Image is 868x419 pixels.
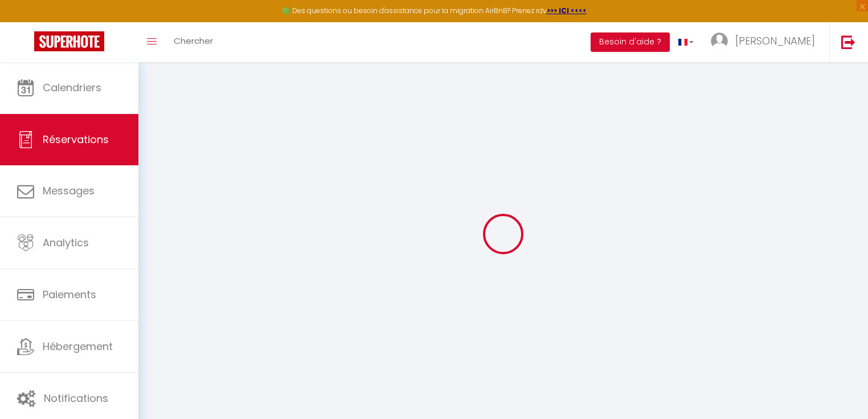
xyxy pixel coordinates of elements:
[43,235,89,250] span: Analytics
[174,35,213,47] span: Chercher
[34,31,104,51] img: Super Booking
[711,32,728,50] img: ...
[547,6,587,15] a: >>> ICI <<<<
[43,80,101,95] span: Calendriers
[702,22,829,62] a: ... [PERSON_NAME]
[43,339,113,353] span: Hébergement
[43,287,96,302] span: Paiements
[735,34,815,48] span: [PERSON_NAME]
[44,391,108,405] span: Notifications
[841,35,855,49] img: logout
[43,184,95,198] span: Messages
[165,22,222,62] a: Chercher
[43,132,109,147] span: Réservations
[591,32,670,52] button: Besoin d'aide ?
